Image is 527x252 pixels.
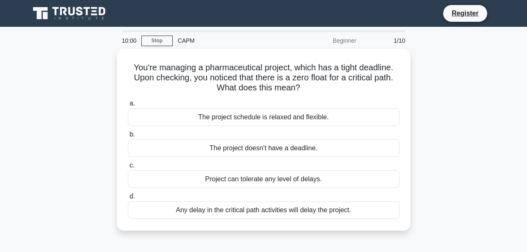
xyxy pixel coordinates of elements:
div: 10:00 [117,32,141,49]
a: Stop [141,36,173,46]
div: Project can tolerate any level of delays. [128,170,400,188]
a: Register [447,8,483,18]
span: b. [130,131,135,138]
span: d. [130,193,135,200]
div: Beginner [288,32,361,49]
div: 1/10 [361,32,410,49]
div: Any delay in the critical path activities will delay the project. [128,201,400,219]
div: The project schedule is relaxed and flexible. [128,108,400,126]
div: CAPM [173,32,288,49]
div: The project doesn't have a deadline. [128,139,400,157]
h5: You're managing a pharmaceutical project, which has a tight deadline. Upon checking, you noticed ... [127,62,400,93]
span: c. [130,162,135,169]
span: a. [130,100,135,107]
